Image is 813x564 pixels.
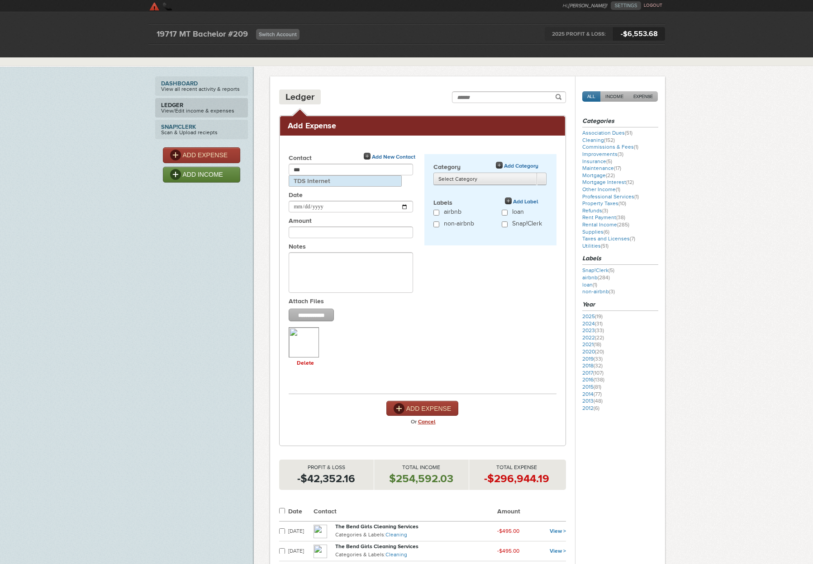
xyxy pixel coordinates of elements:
[512,220,542,230] label: Snap!Clerk
[601,243,609,249] span: (51)
[582,221,629,228] a: Rental Income
[285,91,314,103] h4: Ledger
[582,282,597,288] a: loan
[594,391,602,397] span: (77)
[161,102,242,108] strong: Ledger
[155,76,248,96] a: DashboardView all recent activity & reports
[582,370,604,376] a: 2017
[288,121,557,131] h2: Add Expense
[582,235,635,242] a: Taxes and Licenses
[582,320,603,327] a: 2024
[545,27,613,41] span: 2025 PROFIT & LOSS:
[582,144,638,150] a: Commissions & Fees
[594,384,601,390] span: (81)
[582,341,601,348] a: 2021
[598,274,610,281] span: (284)
[582,376,604,383] a: 2016
[288,522,314,541] td: [DATE]
[604,229,609,235] span: (6)
[594,376,604,383] span: (138)
[444,220,474,230] label: non-airbnb
[497,548,519,554] small: -$495.00
[582,117,658,127] h3: Categories
[582,300,658,311] h3: Year
[604,137,615,143] span: (152)
[469,464,564,471] p: Total Expense
[611,1,641,10] a: SETTINGS
[613,27,665,41] span: -$6,553.68
[582,362,603,369] a: 2018
[155,98,248,117] a: LedgerView/Edit income & expenses
[617,221,629,228] span: (285)
[582,254,658,265] h3: Labels
[616,214,625,221] span: (38)
[364,153,415,161] a: Add New Contact
[593,370,604,376] span: (107)
[550,548,566,554] a: View >
[602,207,608,214] span: (3)
[155,120,248,139] a: Snap!ClerkScan & Upload reciepts
[161,80,242,86] strong: Dashboard
[614,165,621,171] span: (17)
[625,130,632,136] span: (51)
[314,503,497,522] th: Contact
[582,348,604,355] a: 2020
[582,179,634,185] a: Mortgage Interest
[582,405,599,411] a: 2012
[594,362,603,369] span: (32)
[289,217,424,226] label: Amount
[630,235,635,242] span: (7)
[582,356,603,362] a: 2019
[595,334,604,341] span: (22)
[595,327,604,334] span: (33)
[606,172,615,179] span: (22)
[582,398,603,404] a: 2013
[418,418,436,425] a: Cancel
[595,348,604,355] span: (20)
[505,197,538,206] a: Add Label
[582,384,601,390] a: 2015
[618,151,623,157] span: (3)
[288,541,314,561] td: [DATE]
[609,288,615,295] span: (3)
[582,334,604,341] a: 2022
[562,1,611,10] li: Hi,
[582,243,609,249] a: Utilities
[582,229,609,235] a: Supplies
[626,179,634,185] span: (12)
[289,191,424,201] label: Date
[163,147,240,163] a: ADD EXPENSE
[582,186,620,193] a: Other Income
[628,91,658,102] a: EXPENSE
[433,199,547,208] label: Labels
[644,3,662,8] a: LOGOUT
[582,172,615,179] a: Mortgage
[335,523,418,530] strong: The Bend Girls Cleaning Services
[582,327,604,334] a: 2023
[594,341,601,348] span: (18)
[297,472,355,484] strong: -$42,352.16
[512,208,524,218] label: loan
[335,543,418,550] strong: The Bend Girls Cleaning Services
[594,405,599,411] span: (6)
[385,551,407,558] a: Cleaning
[411,416,417,428] strong: Or
[582,288,615,295] a: non-airbnb
[582,165,621,171] a: Maintenance
[289,297,424,307] label: Attach Files
[594,398,603,404] span: (48)
[595,320,603,327] span: (31)
[289,243,424,252] label: Notes
[582,391,602,397] a: 2014
[335,550,497,559] p: Categories & Labels:
[582,200,626,207] a: Property Taxes
[595,313,603,320] span: (19)
[148,1,235,10] a: SkyClerk
[582,274,610,281] a: airbnb
[279,464,374,471] p: Profit & Loss
[568,3,607,9] strong: [PERSON_NAME]!
[163,167,240,183] a: ADD INCOME
[582,214,625,221] a: Rent Payment
[582,207,608,214] a: Refunds
[582,91,600,102] a: ALL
